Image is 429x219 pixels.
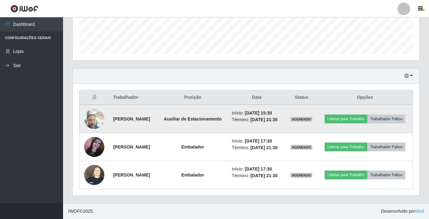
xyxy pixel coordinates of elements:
[84,161,104,188] img: 1723623614898.jpeg
[325,171,367,179] button: Liberar para Trabalho
[245,166,272,171] time: [DATE] 17:30
[157,90,228,105] th: Posição
[113,172,150,177] strong: [PERSON_NAME]
[164,116,222,121] strong: Auxiliar de Estacionamento
[232,172,281,179] li: Término:
[232,166,281,172] li: Início:
[228,90,285,105] th: Data
[250,117,277,122] time: [DATE] 21:30
[367,143,405,151] button: Trabalhador Faltou
[68,209,80,214] span: IWOF
[10,5,38,13] img: CoreUI Logo
[245,138,272,143] time: [DATE] 17:30
[232,110,281,116] li: Início:
[113,116,150,121] strong: [PERSON_NAME]
[290,145,312,150] span: AGENDADO
[367,115,405,123] button: Trabalhador Faltou
[286,90,317,105] th: Status
[232,138,281,144] li: Início:
[317,90,413,105] th: Opções
[250,173,277,178] time: [DATE] 21:30
[113,144,150,149] strong: [PERSON_NAME]
[232,144,281,151] li: Término:
[290,173,312,178] span: AGENDADO
[325,115,367,123] button: Liberar para Trabalho
[415,209,424,214] a: iWof
[325,143,367,151] button: Liberar para Trabalho
[245,110,272,115] time: [DATE] 15:30
[181,172,204,177] strong: Embalador
[68,208,94,215] span: © 2025 .
[181,144,204,149] strong: Embalador
[367,171,405,179] button: Trabalhador Faltou
[84,105,104,132] img: 1749490683710.jpeg
[232,116,281,123] li: Término:
[109,90,158,105] th: Trabalhador
[290,117,312,122] span: AGENDADO
[250,145,277,150] time: [DATE] 21:30
[381,208,424,215] span: Desenvolvido por
[84,137,104,157] img: 1752499690681.jpeg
